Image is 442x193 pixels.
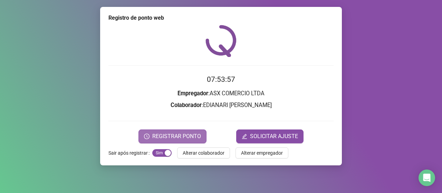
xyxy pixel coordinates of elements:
img: QRPoint [205,25,237,57]
button: editSOLICITAR AJUSTE [236,129,304,143]
span: Alterar empregador [241,149,283,157]
h3: : ASX COMERCIO LTDA [108,89,334,98]
label: Sair após registrar [108,147,152,158]
span: REGISTRAR PONTO [152,132,201,141]
strong: Empregador [177,90,208,97]
div: Registro de ponto web [108,14,334,22]
button: Alterar empregador [236,147,288,158]
time: 07:53:57 [207,75,235,84]
span: edit [242,134,247,139]
button: Alterar colaborador [177,147,230,158]
h3: : EDIANARI [PERSON_NAME] [108,101,334,110]
strong: Colaborador [171,102,202,108]
div: Open Intercom Messenger [419,170,435,186]
span: Alterar colaborador [183,149,224,157]
button: REGISTRAR PONTO [138,129,206,143]
span: SOLICITAR AJUSTE [250,132,298,141]
span: clock-circle [144,134,150,139]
